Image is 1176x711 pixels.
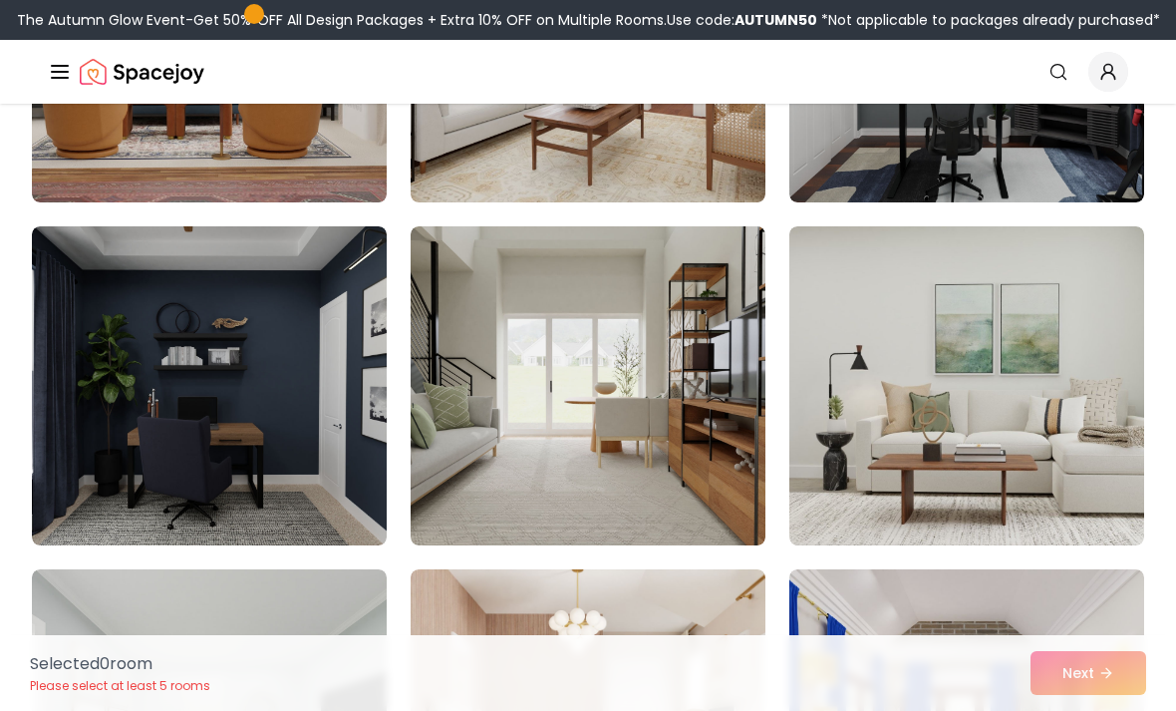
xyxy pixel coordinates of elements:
[411,226,765,545] img: Room room-5
[32,226,387,545] img: Room room-4
[17,10,1160,30] div: The Autumn Glow Event-Get 50% OFF All Design Packages + Extra 10% OFF on Multiple Rooms.
[80,52,204,92] a: Spacejoy
[735,10,817,30] b: AUTUMN50
[817,10,1160,30] span: *Not applicable to packages already purchased*
[667,10,817,30] span: Use code:
[48,40,1128,104] nav: Global
[80,52,204,92] img: Spacejoy Logo
[30,652,210,676] p: Selected 0 room
[789,226,1144,545] img: Room room-6
[30,678,210,694] p: Please select at least 5 rooms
